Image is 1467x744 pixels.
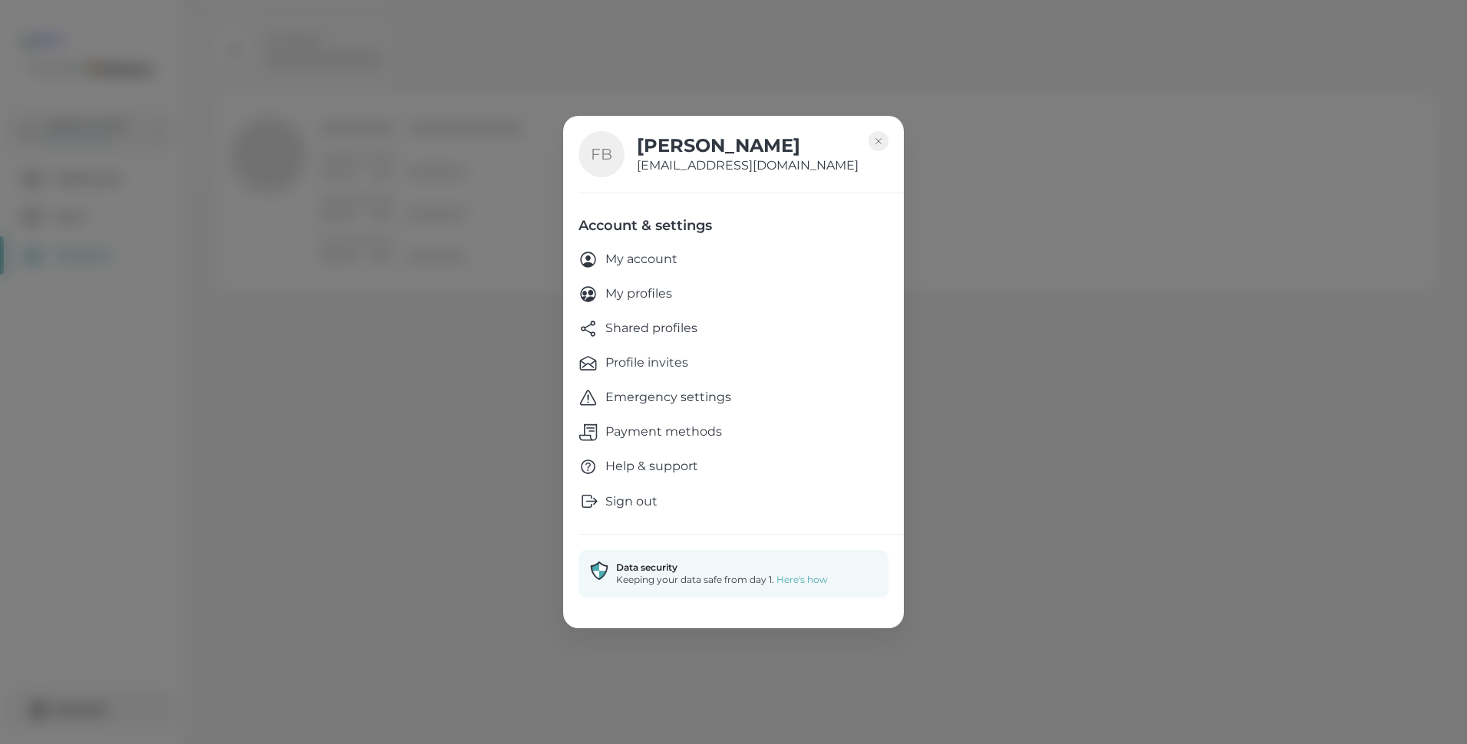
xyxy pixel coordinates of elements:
[605,492,658,511] p: Sign out
[605,457,698,476] p: Help & support
[579,388,881,423] a: Emergency settings
[637,156,859,175] p: [EMAIL_ADDRESS][DOMAIN_NAME]
[605,250,677,269] p: My account
[579,492,881,511] button: Sign out
[579,131,625,177] div: FB
[637,134,859,156] h3: [PERSON_NAME]
[579,235,881,511] nav: navigation
[616,561,828,574] h6: Data security
[579,285,881,319] a: My profiles
[579,250,881,285] a: My account
[605,354,688,373] p: Profile invites
[579,457,881,492] a: Help & support
[605,319,697,338] p: Shared profiles
[776,574,828,585] a: Here's how
[605,423,722,442] p: Payment methods
[579,354,881,388] a: Profile invites
[579,319,881,354] a: Shared profiles
[605,388,731,407] p: Emergency settings
[579,216,881,235] h4: Account & settings
[605,285,672,304] p: My profiles
[616,574,828,586] p: Keeping your data safe from day 1.
[579,423,881,457] a: Payment methods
